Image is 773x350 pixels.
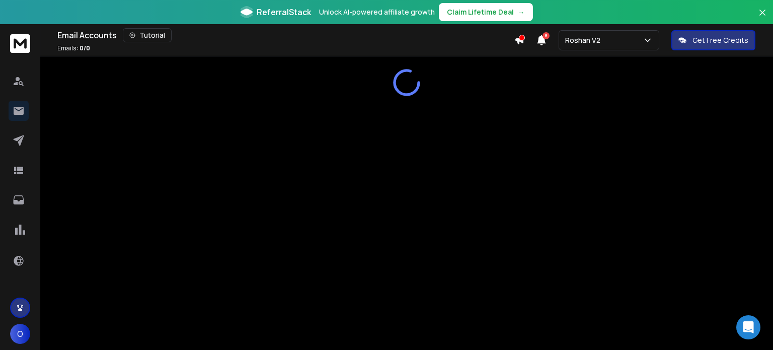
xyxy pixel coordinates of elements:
span: 0 / 0 [80,44,90,52]
button: O [10,324,30,344]
p: Unlock AI-powered affiliate growth [319,7,435,17]
div: Email Accounts [57,28,514,42]
p: Roshan V2 [565,35,604,45]
button: Claim Lifetime Deal→ [439,3,533,21]
button: Tutorial [123,28,172,42]
p: Get Free Credits [692,35,748,45]
button: Close banner [756,6,769,30]
span: → [518,7,525,17]
div: Open Intercom Messenger [736,315,760,339]
span: ReferralStack [257,6,311,18]
span: 8 [543,32,550,39]
button: Get Free Credits [671,30,755,50]
p: Emails : [57,44,90,52]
